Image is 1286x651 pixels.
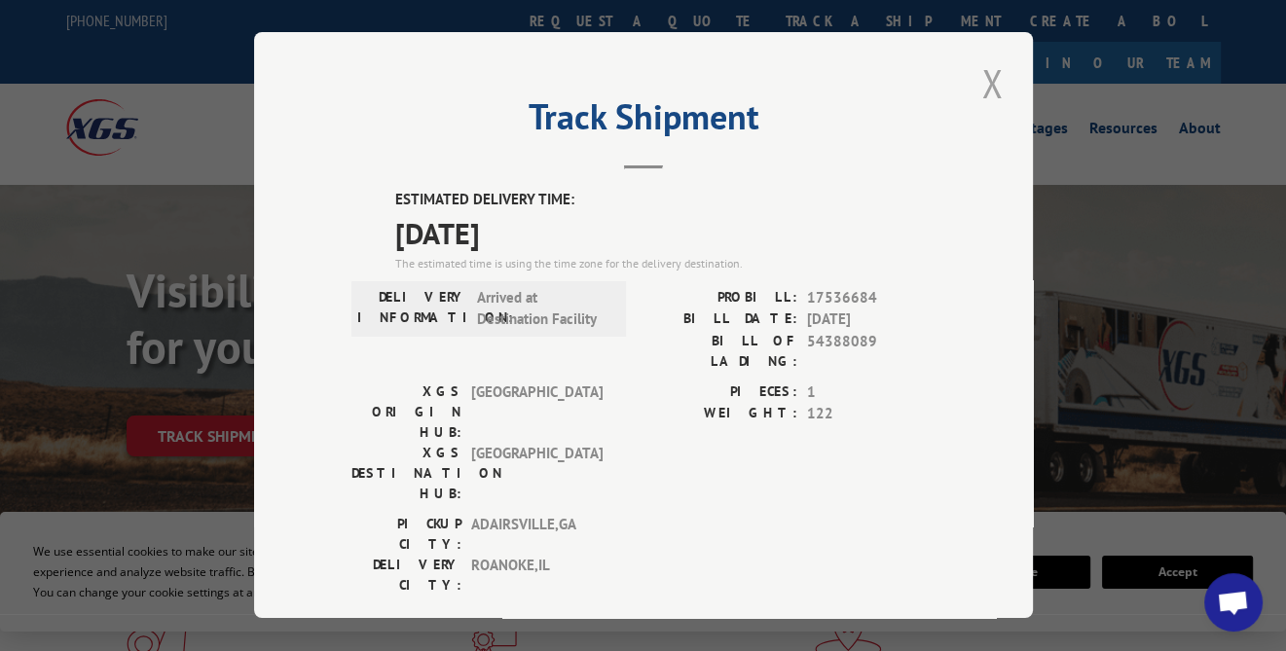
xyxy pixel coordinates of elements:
[351,514,461,555] label: PICKUP CITY:
[643,331,797,372] label: BILL OF LADING:
[395,255,936,272] div: The estimated time is using the time zone for the delivery destination.
[351,103,936,140] h2: Track Shipment
[643,309,797,332] label: BILL DATE:
[477,287,608,331] span: Arrived at Destination Facility
[807,287,936,309] span: 17536684
[643,287,797,309] label: PROBILL:
[975,56,1009,110] button: Close modal
[807,331,936,372] span: 54388089
[471,555,603,596] span: ROANOKE , IL
[471,381,603,443] span: [GEOGRAPHIC_DATA]
[395,211,936,255] span: [DATE]
[357,287,467,331] label: DELIVERY INFORMATION:
[471,443,603,504] span: [GEOGRAPHIC_DATA]
[807,404,936,426] span: 122
[471,514,603,555] span: ADAIRSVILLE , GA
[395,190,936,212] label: ESTIMATED DELIVERY TIME:
[1204,573,1263,632] a: Open chat
[351,381,461,443] label: XGS ORIGIN HUB:
[643,404,797,426] label: WEIGHT:
[807,381,936,404] span: 1
[643,381,797,404] label: PIECES:
[807,309,936,332] span: [DATE]
[351,443,461,504] label: XGS DESTINATION HUB:
[351,555,461,596] label: DELIVERY CITY:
